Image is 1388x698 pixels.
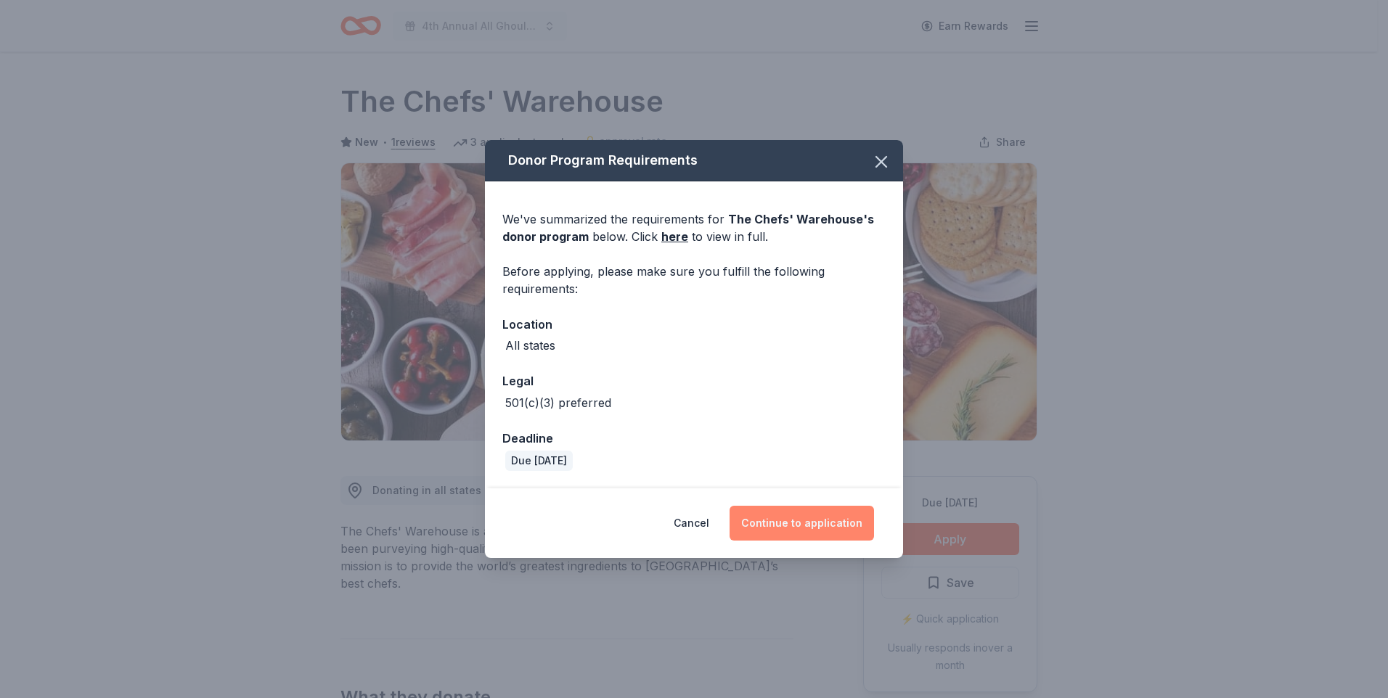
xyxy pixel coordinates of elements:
[502,371,886,390] div: Legal
[502,210,886,245] div: We've summarized the requirements for below. Click to view in full.
[505,394,611,411] div: 501(c)(3) preferred
[661,228,688,245] a: here
[502,315,886,334] div: Location
[485,140,903,181] div: Donor Program Requirements
[502,429,886,448] div: Deadline
[730,506,874,541] button: Continue to application
[505,451,573,471] div: Due [DATE]
[505,337,555,354] div: All states
[674,506,709,541] button: Cancel
[502,263,886,297] div: Before applying, please make sure you fulfill the following requirements:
